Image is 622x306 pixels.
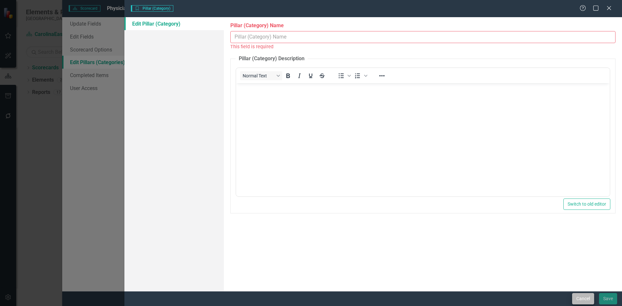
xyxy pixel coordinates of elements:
[352,71,368,80] div: Numbered list
[336,71,352,80] div: Bullet list
[236,83,610,196] iframe: Rich Text Area
[282,71,294,80] button: Bold
[230,31,616,43] input: Pillar (Category) Name
[124,17,224,30] a: Edit Pillar (Category)
[599,293,617,304] button: Save
[294,71,305,80] button: Italic
[317,71,328,80] button: Strikethrough
[230,43,616,51] div: This field is required
[376,71,387,80] button: Reveal or hide additional toolbar items
[240,71,282,80] button: Block Normal Text
[563,198,610,210] button: Switch to old editor
[305,71,316,80] button: Underline
[236,55,308,62] legend: Pillar (Category) Description
[230,22,616,29] label: Pillar (Category) Name
[243,73,274,78] span: Normal Text
[572,293,594,304] button: Cancel
[131,5,173,12] span: Pillar (Category)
